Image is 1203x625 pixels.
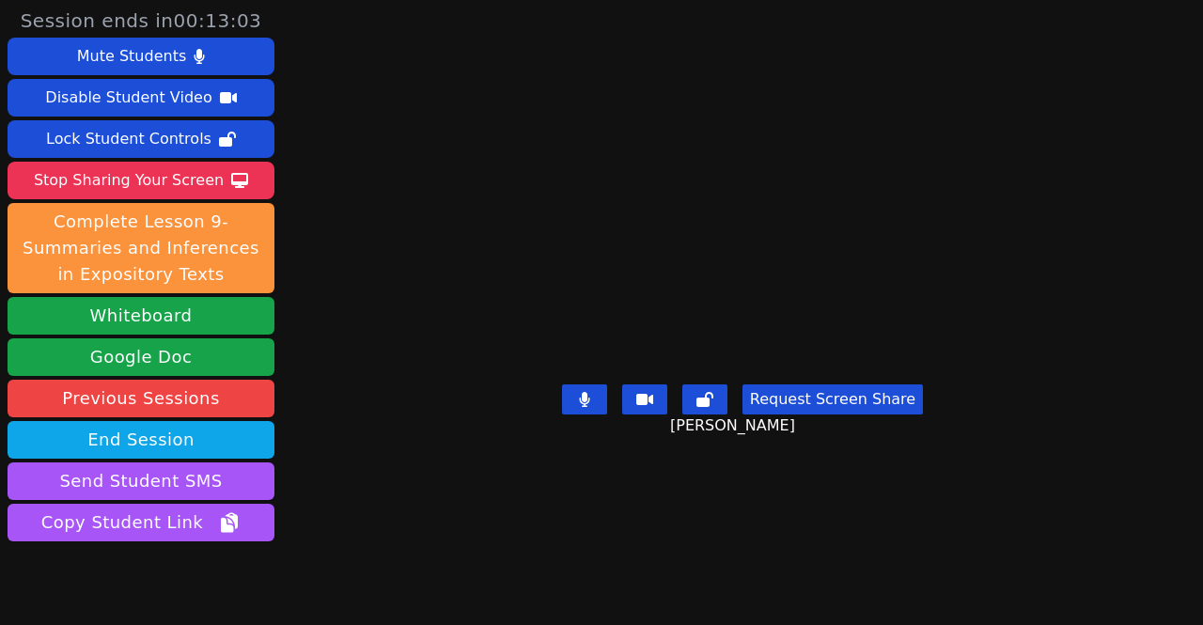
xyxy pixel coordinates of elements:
[174,9,262,32] time: 00:13:03
[8,421,274,459] button: End Session
[46,124,211,154] div: Lock Student Controls
[41,509,241,536] span: Copy Student Link
[45,83,211,113] div: Disable Student Video
[8,504,274,541] button: Copy Student Link
[670,414,800,437] span: [PERSON_NAME]
[8,297,274,335] button: Whiteboard
[8,462,274,500] button: Send Student SMS
[8,380,274,417] a: Previous Sessions
[8,338,274,376] a: Google Doc
[21,8,262,34] span: Session ends in
[8,162,274,199] button: Stop Sharing Your Screen
[8,203,274,293] button: Complete Lesson 9- Summaries and Inferences in Expository Texts
[77,41,186,71] div: Mute Students
[8,120,274,158] button: Lock Student Controls
[34,165,224,195] div: Stop Sharing Your Screen
[8,79,274,117] button: Disable Student Video
[8,38,274,75] button: Mute Students
[742,384,923,414] button: Request Screen Share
